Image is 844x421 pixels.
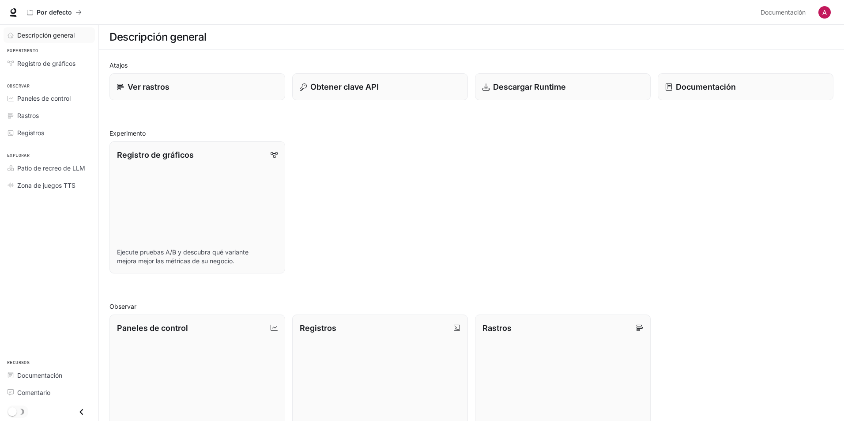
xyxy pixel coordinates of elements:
font: Recursos [7,360,30,365]
span: Alternar modo oscuro [8,406,17,416]
font: Obtener clave API [310,82,379,91]
font: Experimento [109,129,146,137]
button: Cerrar cajón [72,403,91,421]
font: Ejecute pruebas A/B y descubra qué variante mejora mejor las métricas de su negocio. [117,248,249,265]
a: Ver rastros [109,73,285,100]
font: Documentación [17,372,62,379]
a: Descripción general [4,27,95,43]
font: Zona de juegos TTS [17,182,75,189]
a: Zona de juegos TTS [4,178,95,193]
a: Documentación [4,368,95,383]
font: Documentación [761,8,806,16]
font: Observar [109,303,136,310]
a: Registro de gráficos [4,56,95,71]
button: Avatar de usuario [816,4,833,21]
button: Obtener clave API [292,73,468,100]
font: Por defecto [37,8,72,16]
font: Paneles de control [17,95,71,102]
font: Registro de gráficos [17,60,75,67]
font: Documentación [676,82,736,91]
font: Paneles de control [117,323,188,333]
font: Comentario [17,389,50,396]
font: Explorar [7,152,30,158]
font: Experimento [7,48,38,53]
a: Comentario [4,385,95,400]
font: Observar [7,83,30,89]
font: Rastros [482,323,512,333]
a: Registro de gráficosEjecute pruebas A/B y descubra qué variante mejora mejor las métricas de su n... [109,141,285,273]
font: Ver rastros [128,82,170,91]
a: Descargar Runtime [475,73,651,100]
font: Descripción general [109,30,207,43]
a: Paneles de control [4,91,95,106]
button: Todos los espacios de trabajo [23,4,86,21]
a: Patio de recreo de LLM [4,160,95,176]
font: Patio de recreo de LLM [17,164,85,172]
a: Rastros [4,108,95,123]
font: Descripción general [17,31,75,39]
img: Avatar de usuario [818,6,831,19]
font: Descargar Runtime [493,82,566,91]
a: Registros [4,125,95,140]
a: Documentación [658,73,833,100]
font: Rastros [17,112,39,119]
font: Registros [17,129,44,137]
font: Registro de gráficos [117,150,194,159]
font: Registros [300,323,336,333]
font: Atajos [109,61,128,69]
a: Documentación [757,4,812,21]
